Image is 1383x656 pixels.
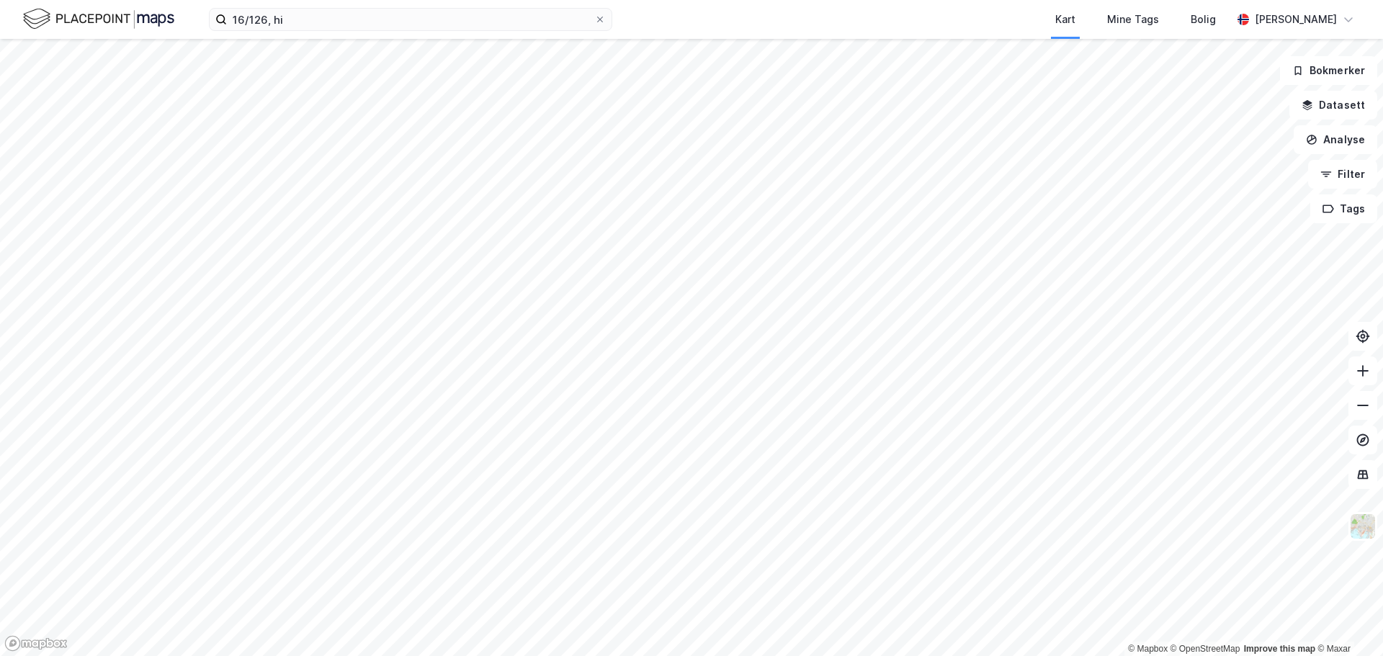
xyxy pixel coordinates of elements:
img: logo.f888ab2527a4732fd821a326f86c7f29.svg [23,6,174,32]
a: Mapbox homepage [4,635,68,652]
a: Improve this map [1244,644,1315,654]
button: Bokmerker [1280,56,1377,85]
div: Kontrollprogram for chat [1311,587,1383,656]
button: Filter [1308,160,1377,189]
input: Søk på adresse, matrikkel, gårdeiere, leietakere eller personer [227,9,594,30]
a: OpenStreetMap [1171,644,1240,654]
button: Datasett [1289,91,1377,120]
div: Bolig [1191,11,1216,28]
div: Kart [1055,11,1075,28]
button: Analyse [1294,125,1377,154]
img: Z [1349,513,1377,540]
button: Tags [1310,194,1377,223]
iframe: Chat Widget [1311,587,1383,656]
div: [PERSON_NAME] [1255,11,1337,28]
a: Mapbox [1128,644,1168,654]
div: Mine Tags [1107,11,1159,28]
